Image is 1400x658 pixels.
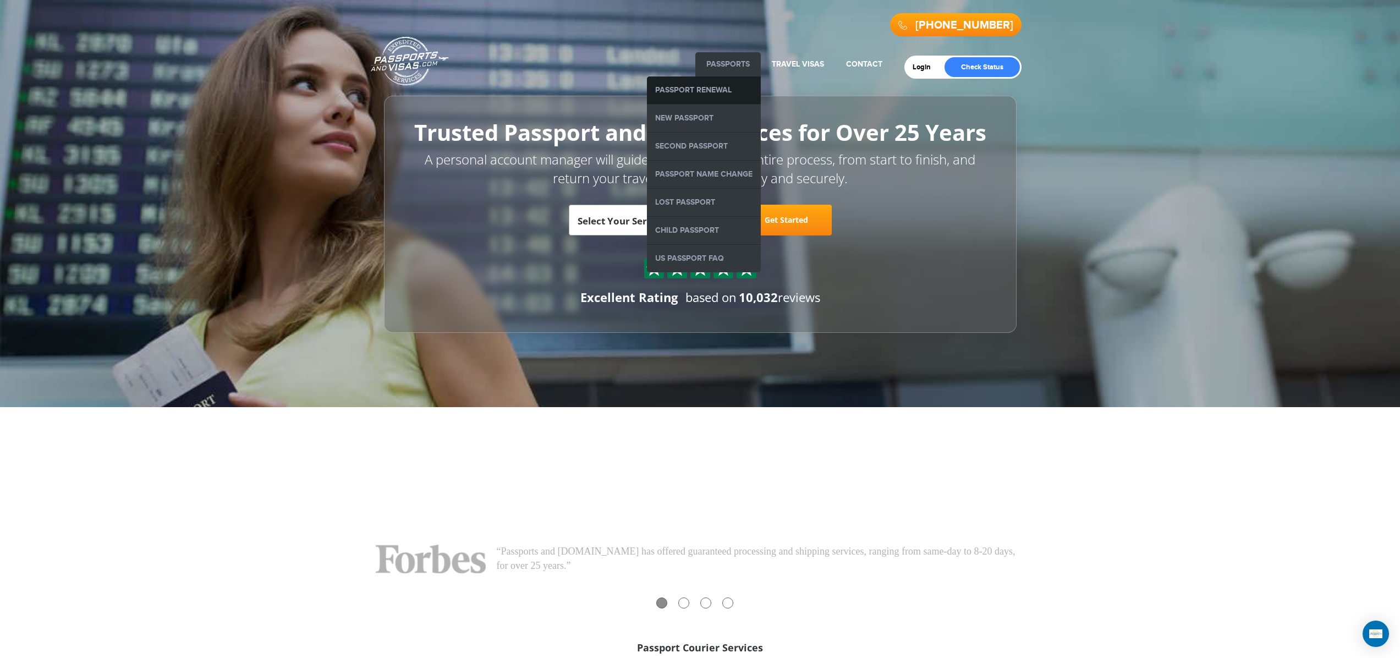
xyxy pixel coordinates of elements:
a: Get Started [742,205,832,235]
a: New Passport [647,105,761,132]
h1: Trusted Passport and Visa Services for Over 25 Years [409,120,992,145]
span: reviews [739,289,820,305]
a: Lost Passport [647,189,761,216]
a: Second Passport [647,133,761,160]
a: Login [913,63,938,72]
a: Passport Name Change [647,161,761,188]
span: Select Your Service [578,209,722,240]
div: Excellent Rating [580,289,678,306]
p: A personal account manager will guide you through the entire process, from start to finish, and r... [409,150,992,188]
iframe: Customer reviews powered by Trustpilot [376,413,1025,545]
img: Forbes [376,545,486,573]
a: Contact [846,59,882,69]
a: Passports & [DOMAIN_NAME] [371,36,449,86]
span: Select Your Service [569,205,734,235]
p: “Passports and [DOMAIN_NAME] has offered guaranteed processing and shipping services, ranging fro... [497,545,1025,573]
a: US Passport FAQ [647,245,761,272]
h3: Passport Courier Services [384,643,1017,654]
a: Travel Visas [772,59,824,69]
img: Sprite St [646,260,662,277]
a: Passports [706,59,750,69]
strong: 10,032 [739,289,778,305]
a: Child Passport [647,217,761,244]
span: based on [685,289,737,305]
a: Check Status [945,57,1020,77]
a: Passport Renewal [647,76,761,104]
span: Select Your Service [578,215,666,227]
div: Open Intercom Messenger [1363,621,1389,647]
a: [PHONE_NUMBER] [915,19,1013,32]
